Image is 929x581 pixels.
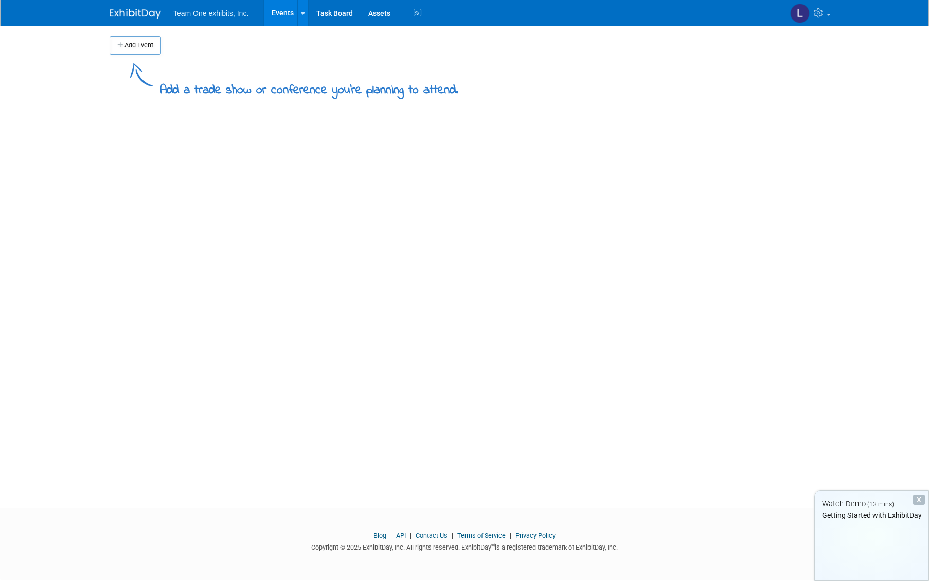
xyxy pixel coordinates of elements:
a: Contact Us [416,532,448,539]
sup: ® [491,542,495,548]
a: Privacy Policy [515,532,556,539]
div: Dismiss [913,495,925,505]
span: | [388,532,395,539]
a: Terms of Service [457,532,506,539]
span: | [449,532,456,539]
button: Add Event [110,36,161,55]
span: | [507,532,514,539]
span: (13 mins) [867,501,894,508]
a: Blog [373,532,386,539]
span: | [407,532,414,539]
div: Getting Started with ExhibitDay [815,510,928,520]
div: Add a trade show or conference you're planning to attend. [160,74,458,99]
div: Watch Demo [815,499,928,509]
img: Laura Groff [790,4,810,23]
img: ExhibitDay [110,9,161,19]
a: API [396,532,406,539]
span: Team One exhibits, Inc. [173,9,248,17]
